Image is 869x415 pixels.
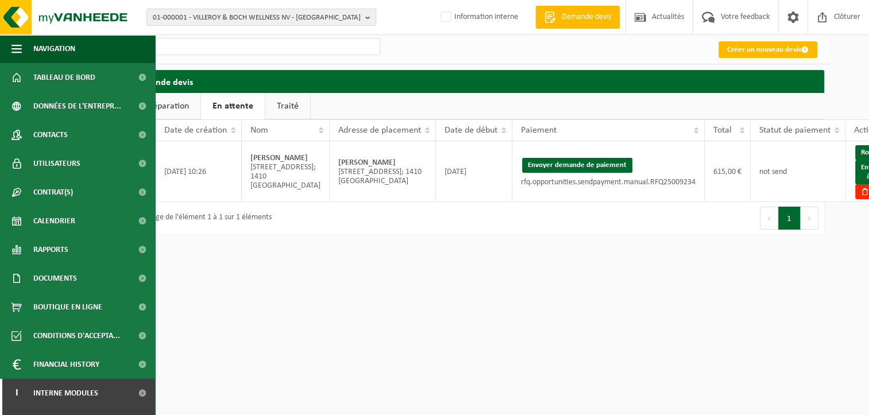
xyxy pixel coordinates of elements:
[156,141,242,202] td: [DATE] 10:26
[33,350,99,379] span: Financial History
[522,158,632,173] button: Envoyer demande de paiement
[33,321,120,350] span: Conditions d'accepta...
[436,141,512,202] td: [DATE]
[122,93,200,119] a: En préparation
[33,121,68,149] span: Contacts
[33,149,80,178] span: Utilisateurs
[265,93,310,119] a: Traité
[521,179,696,187] p: rfq.opportunities.sendpayment.manual.RFQ25009234
[33,293,102,321] span: Boutique en ligne
[338,126,421,135] span: Adresse de placement
[33,92,121,121] span: Données de l'entrepr...
[778,207,801,230] button: 1
[33,178,73,207] span: Contrat(s)
[146,9,376,26] button: 01-000001 - VILLEROY & BOCH WELLNESS NV - [GEOGRAPHIC_DATA]
[521,126,557,135] span: Paiement
[559,11,614,23] span: Demande devis
[713,126,732,135] span: Total
[201,93,265,119] a: En attente
[153,9,361,26] span: 01-000001 - VILLEROY & BOCH WELLNESS NV - [GEOGRAPHIC_DATA]
[330,141,436,202] td: [STREET_ADDRESS]; 1410 [GEOGRAPHIC_DATA]
[445,126,497,135] span: Date de début
[122,70,824,92] h2: Demande devis
[338,158,396,167] strong: [PERSON_NAME]
[33,264,77,293] span: Documents
[759,168,787,176] span: not send
[33,63,95,92] span: Tableau de bord
[242,141,330,202] td: [STREET_ADDRESS]; 1410 [GEOGRAPHIC_DATA]
[759,126,831,135] span: Statut de paiement
[11,379,22,408] span: I
[122,38,380,55] input: Chercher
[705,141,751,202] td: 615,00 €
[33,235,68,264] span: Rapports
[719,41,817,58] a: Créer un nouveau devis
[250,126,268,135] span: Nom
[33,207,75,235] span: Calendrier
[535,6,620,29] a: Demande devis
[760,207,778,230] button: Previous
[128,208,272,228] div: Affichage de l'élément 1 à 1 sur 1 éléments
[33,34,75,63] span: Navigation
[801,207,818,230] button: Next
[250,154,308,162] strong: [PERSON_NAME]
[164,126,227,135] span: Date de création
[438,9,518,26] label: Information interne
[33,379,98,408] span: Interne modules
